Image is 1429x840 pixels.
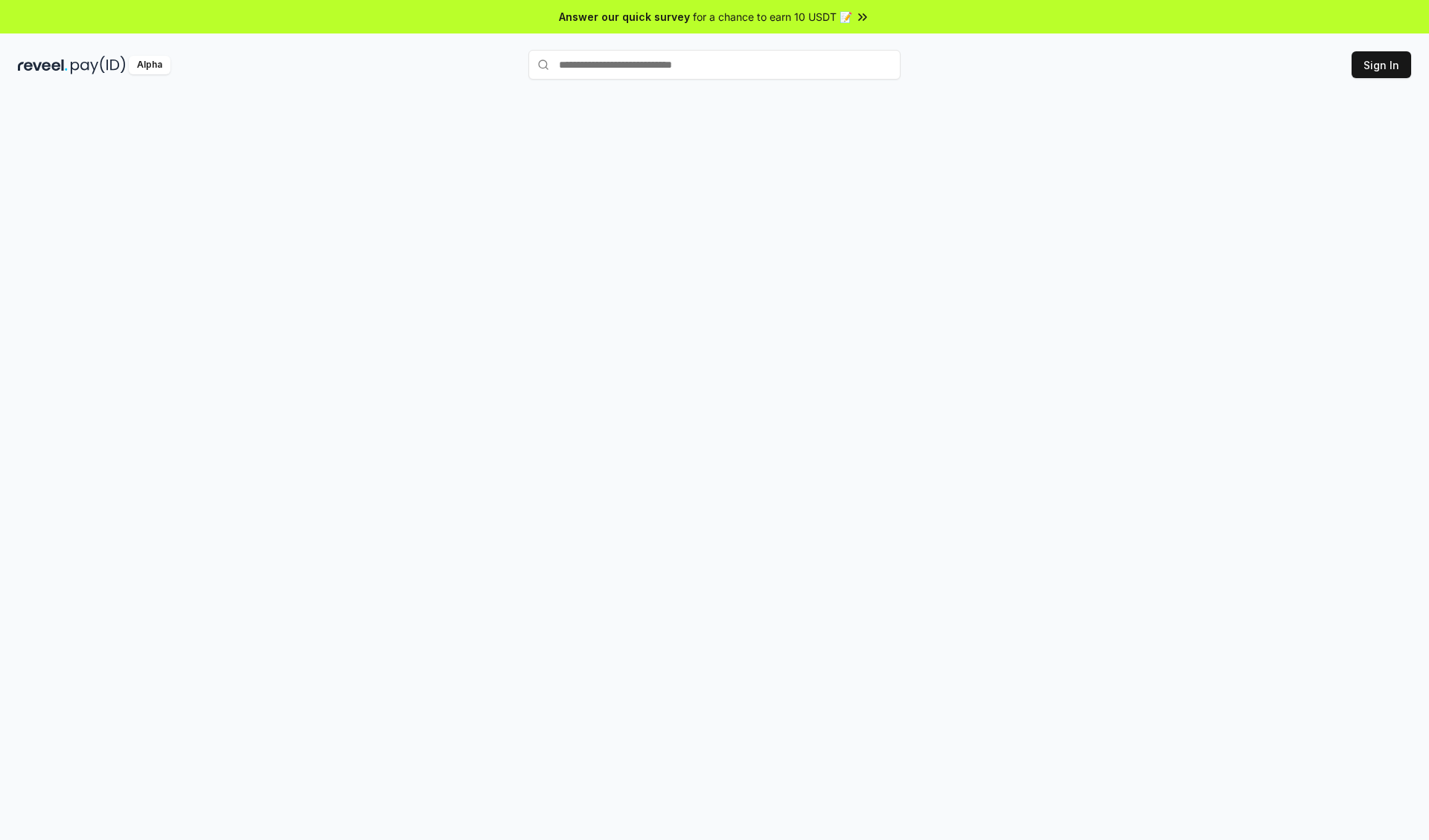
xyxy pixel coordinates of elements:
img: reveel_dark [18,56,68,74]
button: Sign In [1352,51,1411,78]
div: Alpha [129,56,170,74]
span: for a chance to earn 10 USDT 📝 [693,9,852,25]
span: Answer our quick survey [559,9,690,25]
img: pay_id [71,56,126,74]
